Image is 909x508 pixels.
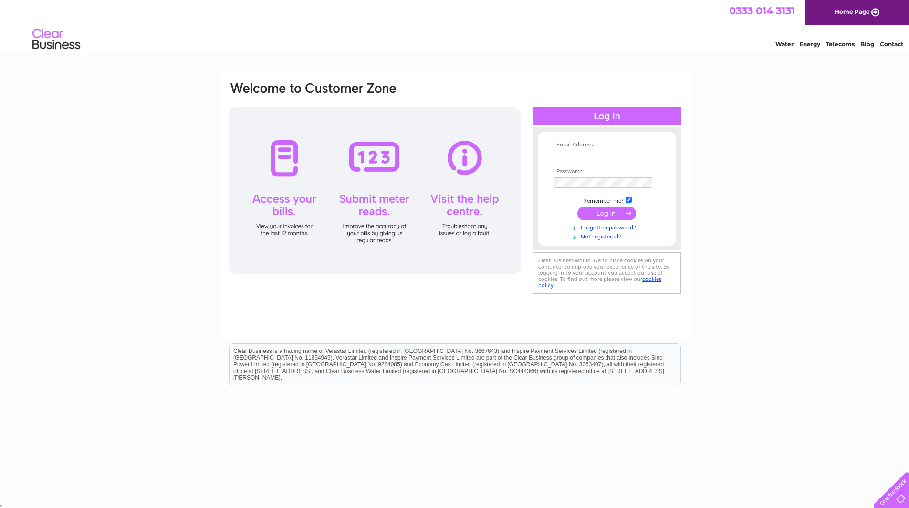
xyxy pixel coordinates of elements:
div: Clear Business would like to place cookies on your computer to improve your experience of the sit... [533,252,681,294]
a: Water [775,41,794,48]
a: 0333 014 3131 [729,5,795,17]
div: Clear Business is a trading name of Verastar Limited (registered in [GEOGRAPHIC_DATA] No. 3667643... [230,5,680,46]
a: Not registered? [554,231,662,240]
input: Submit [577,207,636,220]
a: Forgotten password? [554,222,662,231]
a: Telecoms [826,41,855,48]
a: Energy [799,41,820,48]
td: Remember me? [552,195,662,205]
a: cookies policy [538,276,661,289]
th: Password: [552,168,662,175]
th: Email Address: [552,142,662,148]
a: Contact [880,41,903,48]
a: Blog [860,41,874,48]
img: logo.png [32,25,81,54]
